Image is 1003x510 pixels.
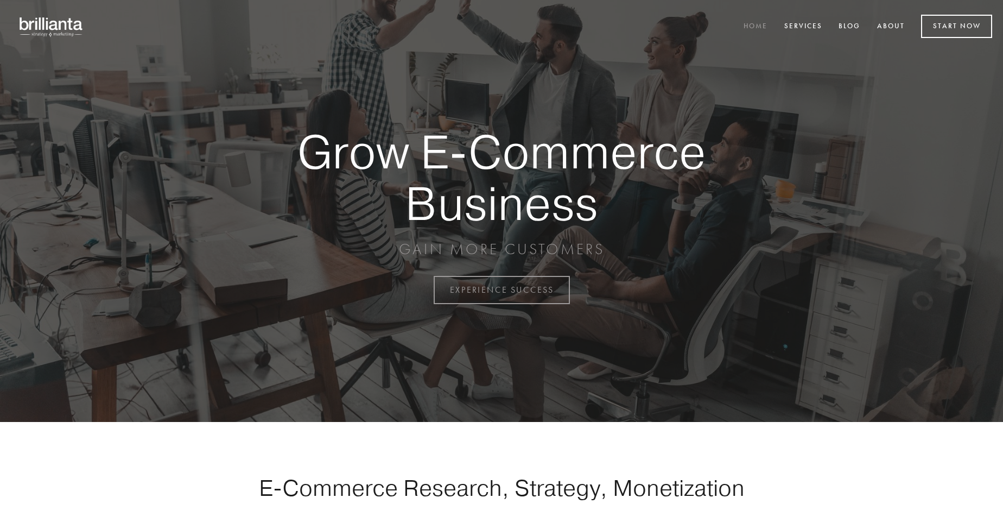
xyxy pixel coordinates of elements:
a: Blog [831,18,867,36]
h1: E-Commerce Research, Strategy, Monetization [225,474,778,501]
a: About [870,18,912,36]
p: GAIN MORE CUSTOMERS [259,240,744,259]
a: Services [777,18,829,36]
a: Start Now [921,15,992,38]
a: EXPERIENCE SUCCESS [434,276,570,304]
strong: Grow E-Commerce Business [259,126,744,229]
img: brillianta - research, strategy, marketing [11,11,92,42]
a: Home [737,18,775,36]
